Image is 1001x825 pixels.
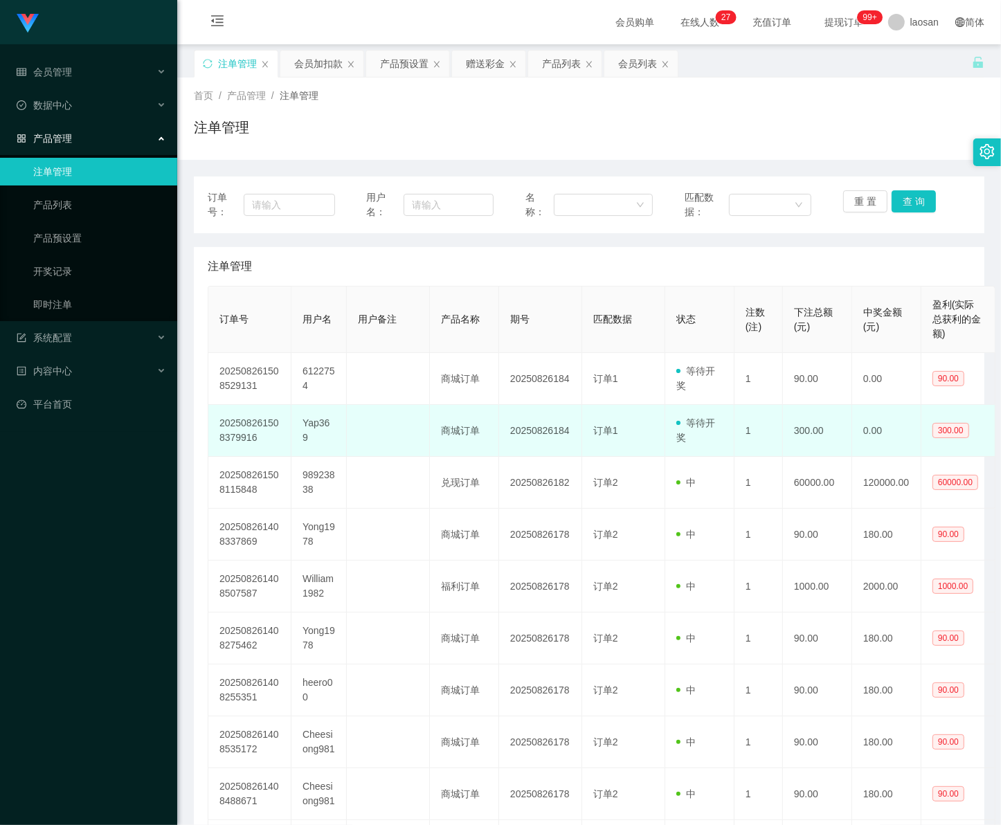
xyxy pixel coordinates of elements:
[291,457,347,509] td: 98923838
[972,56,984,69] i: 图标: unlock
[17,332,72,343] span: 系统配置
[404,194,494,216] input: 请输入
[509,60,517,69] i: 图标: close
[585,60,593,69] i: 图标: close
[593,529,618,540] span: 订单2
[593,477,618,488] span: 订单2
[208,190,244,219] span: 订单号：
[783,353,852,405] td: 90.00
[734,353,783,405] td: 1
[466,51,505,77] div: 赠送彩金
[380,51,429,77] div: 产品预设置
[593,685,618,696] span: 订单2
[593,373,618,384] span: 订单1
[734,457,783,509] td: 1
[852,353,921,405] td: 0.00
[17,100,26,110] i: 图标: check-circle-o
[430,353,499,405] td: 商城订单
[218,51,257,77] div: 注单管理
[430,509,499,561] td: 商城订单
[510,314,530,325] span: 期号
[33,291,166,318] a: 即时注单
[499,405,582,457] td: 20250826184
[499,613,582,664] td: 20250826178
[17,333,26,343] i: 图标: form
[593,736,618,747] span: 订单2
[208,561,291,613] td: 202508261408507587
[291,716,347,768] td: Cheesiong981
[203,59,213,69] i: 图标: sync
[499,664,582,716] td: 20250826178
[685,190,730,219] span: 匹配数据：
[746,17,798,27] span: 充值订单
[430,664,499,716] td: 商城订单
[208,457,291,509] td: 202508261508115848
[499,457,582,509] td: 20250826182
[271,90,274,101] span: /
[726,10,731,24] p: 7
[783,768,852,820] td: 90.00
[794,307,833,332] span: 下注总额(元)
[430,457,499,509] td: 兑现订单
[676,417,715,443] span: 等待开奖
[17,134,26,143] i: 图标: appstore-o
[932,299,981,339] span: 盈利(实际总获利的金额)
[676,685,696,696] span: 中
[433,60,441,69] i: 图标: close
[852,509,921,561] td: 180.00
[852,457,921,509] td: 120000.00
[676,788,696,799] span: 中
[227,90,266,101] span: 产品管理
[734,509,783,561] td: 1
[676,581,696,592] span: 中
[734,613,783,664] td: 1
[734,664,783,716] td: 1
[795,201,803,210] i: 图标: down
[783,405,852,457] td: 300.00
[734,768,783,820] td: 1
[208,613,291,664] td: 202508261408275462
[291,509,347,561] td: Yong1978
[499,768,582,820] td: 20250826178
[17,366,26,376] i: 图标: profile
[932,631,964,646] span: 90.00
[852,768,921,820] td: 180.00
[17,14,39,33] img: logo.9652507e.png
[441,314,480,325] span: 产品名称
[244,194,335,216] input: 请输入
[932,527,964,542] span: 90.00
[818,17,870,27] span: 提现订单
[783,457,852,509] td: 60000.00
[499,716,582,768] td: 20250826178
[674,17,726,27] span: 在线人数
[858,10,883,24] sup: 977
[261,60,269,69] i: 图标: close
[852,405,921,457] td: 0.00
[852,716,921,768] td: 180.00
[291,405,347,457] td: Yap369
[593,581,618,592] span: 订单2
[294,51,343,77] div: 会员加扣款
[593,425,618,436] span: 订单1
[194,117,249,138] h1: 注单管理
[291,561,347,613] td: William1982
[33,224,166,252] a: 产品预设置
[932,423,969,438] span: 300.00
[208,405,291,457] td: 202508261508379916
[219,314,249,325] span: 订单号
[721,10,726,24] p: 2
[980,144,995,159] i: 图标: setting
[208,509,291,561] td: 202508261408337869
[932,475,978,490] span: 60000.00
[676,633,696,644] span: 中
[932,682,964,698] span: 90.00
[208,768,291,820] td: 202508261408488671
[347,60,355,69] i: 图标: close
[430,716,499,768] td: 商城订单
[676,477,696,488] span: 中
[430,768,499,820] td: 商城订单
[430,561,499,613] td: 福利订单
[208,258,252,275] span: 注单管理
[219,90,222,101] span: /
[499,561,582,613] td: 20250826178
